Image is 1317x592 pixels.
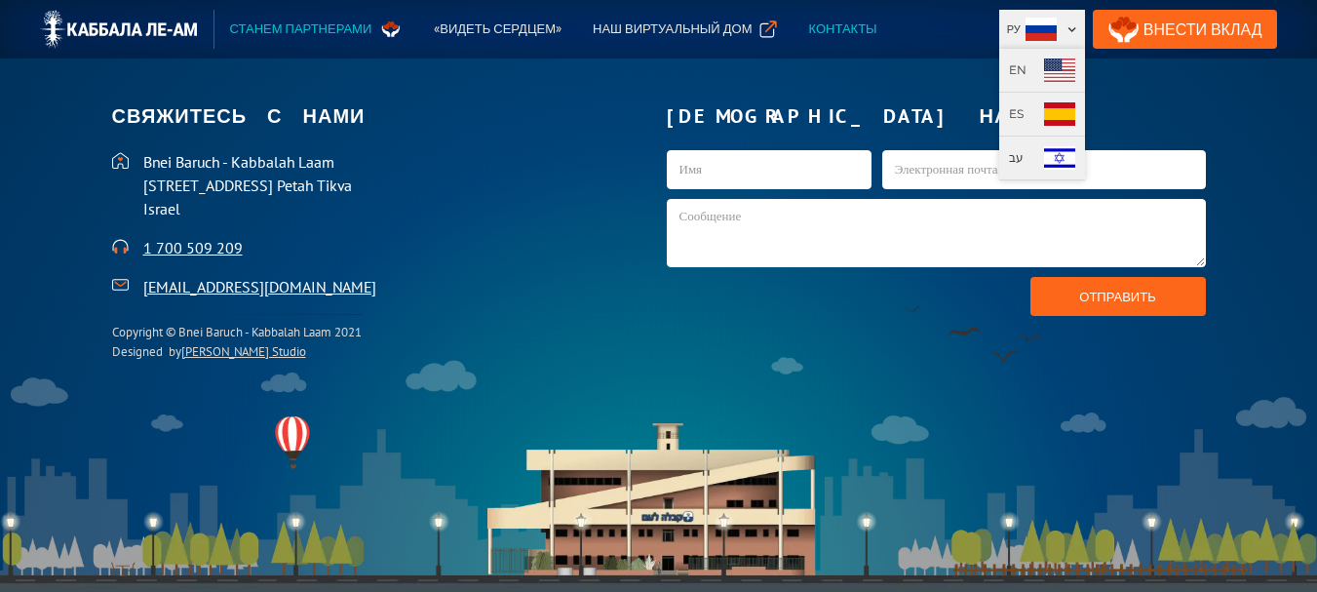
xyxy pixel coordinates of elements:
[434,20,562,39] div: «Видеть сердцем»
[999,49,1085,93] a: EN
[112,342,362,362] div: Designed by
[808,20,876,39] div: Контакты
[999,137,1085,180] a: עב
[882,150,1206,189] input: Электронная почта
[577,10,793,49] a: Наш виртуальный дом
[112,323,362,342] div: Copyright © Bnei Baruch - Kabbalah Laam 2021
[1009,60,1026,80] div: EN
[593,20,752,39] div: Наш виртуальный дом
[1030,277,1206,316] input: Отправить
[143,277,376,296] a: [EMAIL_ADDRESS][DOMAIN_NAME]
[1093,10,1278,49] a: Внести Вклад
[143,238,243,257] a: 1 700 509 209
[999,93,1085,137] a: ES
[112,97,651,136] h2: Свяжитесь с нами
[1009,104,1024,124] div: ES
[667,150,1206,316] form: kab1-Russian
[214,10,419,49] a: Станем партнерами
[667,150,872,189] input: Имя
[999,10,1085,49] div: Ру
[181,343,306,360] a: [PERSON_NAME] Studio
[1007,20,1021,39] div: Ру
[667,97,1206,136] h2: [DEMOGRAPHIC_DATA] нам
[230,20,372,39] div: Станем партнерами
[999,49,1085,180] nav: Ру
[1009,148,1024,168] div: עב
[143,150,651,220] p: Bnei Baruch - Kabbalah Laam [STREET_ADDRESS] Petah Tikva Israel
[793,10,892,49] a: Контакты
[418,10,577,49] a: «Видеть сердцем»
